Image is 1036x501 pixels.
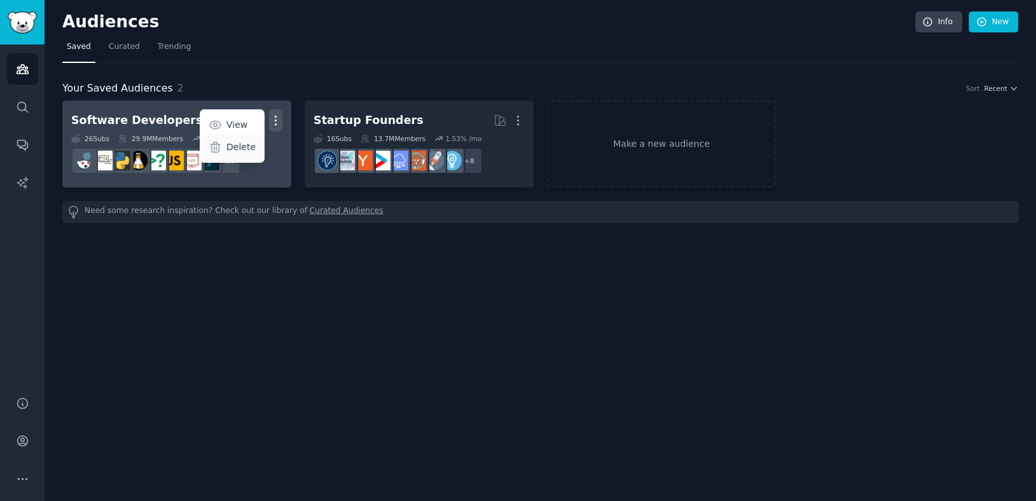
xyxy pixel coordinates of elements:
[71,113,202,128] div: Software Developers
[75,151,95,170] img: reactjs
[915,11,962,33] a: Info
[62,37,95,63] a: Saved
[202,112,263,139] a: View
[128,151,148,170] img: linux
[8,11,37,34] img: GummySearch logo
[109,41,140,53] span: Curated
[104,37,144,63] a: Curated
[177,82,184,94] span: 2
[317,151,337,170] img: Entrepreneurship
[445,134,481,143] div: 1.53 % /mo
[111,151,130,170] img: Python
[158,41,191,53] span: Trending
[118,134,183,143] div: 29.9M Members
[146,151,166,170] img: cscareerquestions
[406,151,426,170] img: EntrepreneurRideAlong
[456,148,483,174] div: + 8
[984,84,1018,93] button: Recent
[62,81,173,97] span: Your Saved Audiences
[335,151,355,170] img: indiehackers
[969,11,1018,33] a: New
[442,151,462,170] img: Entrepreneur
[62,201,1018,223] div: Need some research inspiration? Check out our library of
[314,134,352,143] div: 16 Sub s
[314,113,423,128] div: Startup Founders
[71,134,109,143] div: 26 Sub s
[182,151,202,170] img: webdev
[389,151,408,170] img: SaaS
[361,134,425,143] div: 13.7M Members
[424,151,444,170] img: startups
[226,118,247,132] p: View
[164,151,184,170] img: javascript
[371,151,390,170] img: startup
[310,205,383,219] a: Curated Audiences
[305,100,534,188] a: Startup Founders16Subs13.7MMembers1.53% /mo+8EntrepreneurstartupsEntrepreneurRideAlongSaaSstartup...
[62,12,915,32] h2: Audiences
[547,100,776,188] a: Make a new audience
[226,141,256,154] p: Delete
[153,37,195,63] a: Trending
[93,151,113,170] img: learnpython
[966,84,980,93] div: Sort
[353,151,373,170] img: ycombinator
[62,100,291,188] a: Software DevelopersViewDelete26Subs29.9MMembers0.45% /mo+18programmingwebdevjavascriptcscareerque...
[67,41,91,53] span: Saved
[984,84,1007,93] span: Recent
